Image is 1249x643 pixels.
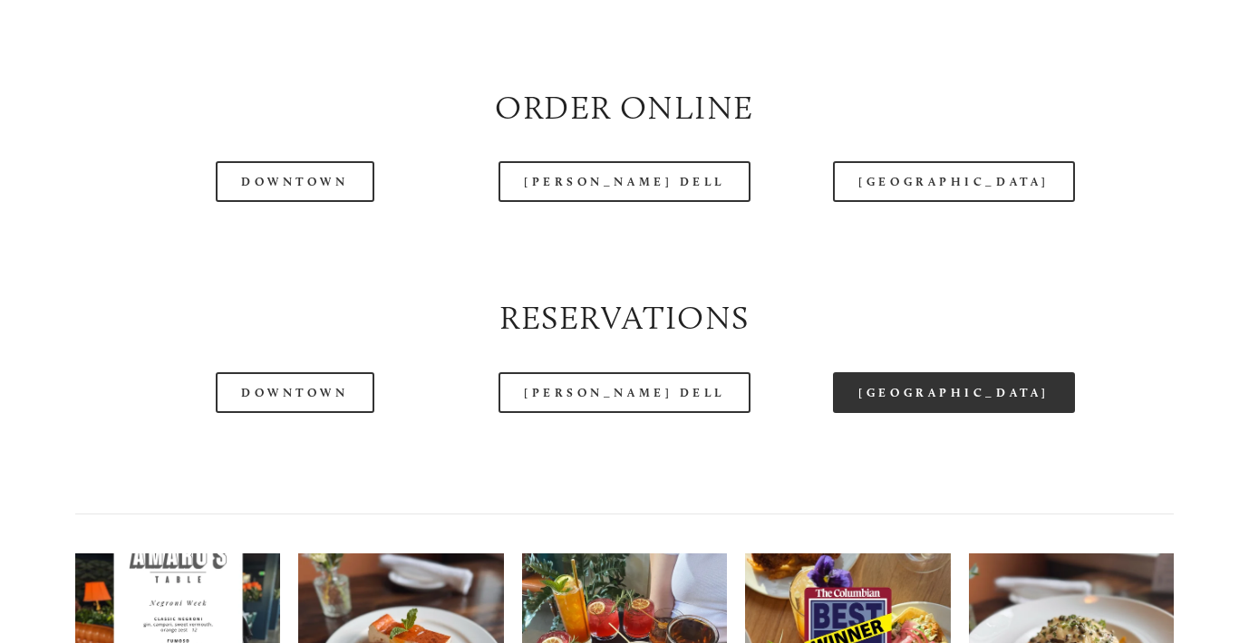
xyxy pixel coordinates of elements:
[833,372,1074,413] a: [GEOGRAPHIC_DATA]
[499,372,750,413] a: [PERSON_NAME] Dell
[833,161,1074,202] a: [GEOGRAPHIC_DATA]
[75,294,1175,341] h2: Reservations
[216,161,373,202] a: Downtown
[216,372,373,413] a: Downtown
[499,161,750,202] a: [PERSON_NAME] Dell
